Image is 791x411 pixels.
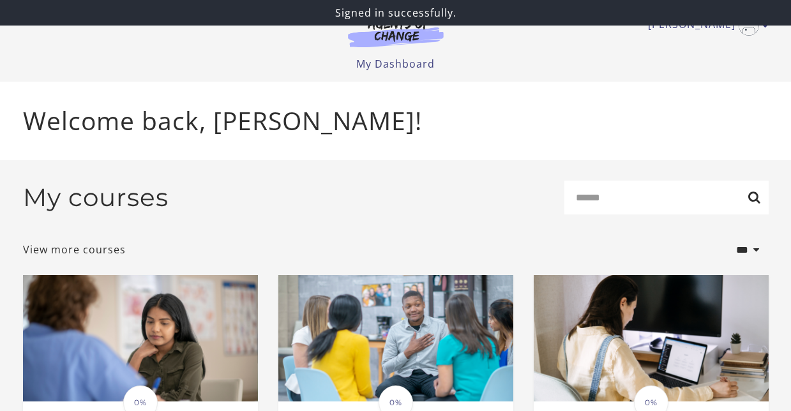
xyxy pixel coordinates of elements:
a: My Dashboard [356,57,435,71]
p: Welcome back, [PERSON_NAME]! [23,102,769,140]
a: Toggle menu [648,15,762,36]
a: View more courses [23,242,126,257]
img: Agents of Change Logo [335,18,457,47]
h2: My courses [23,183,169,213]
p: Signed in successfully. [5,5,786,20]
